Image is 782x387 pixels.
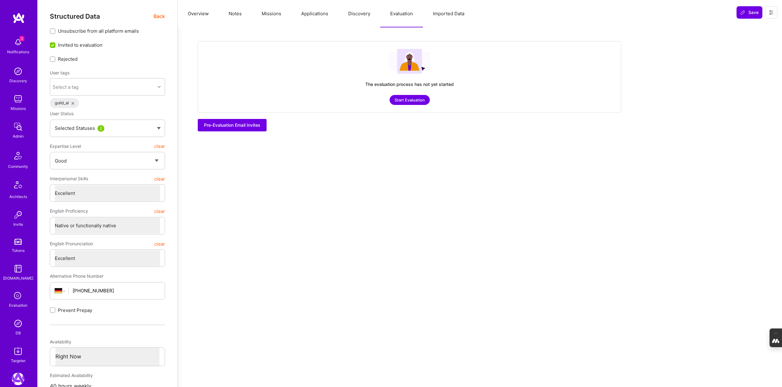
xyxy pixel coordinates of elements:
[740,9,759,16] span: Save
[50,70,69,76] label: User tags
[8,163,28,170] div: Community
[50,12,100,20] span: Structured Data
[73,283,160,299] input: +1 (000) 000-0000
[14,239,22,245] img: tokens
[390,95,430,105] button: Start Evaluation
[204,122,260,128] span: Pre-Evaluation Email Invites
[50,205,88,217] span: English Proficiency
[50,141,81,152] span: Expertise Level
[19,36,24,41] span: 3
[12,120,24,133] img: admin teamwork
[58,307,92,314] span: Prevent Prepay
[9,193,27,200] div: Architects
[158,85,161,88] i: icon Chevron
[50,173,88,184] span: Interpersonal Skills
[10,373,26,385] a: A.Team: Leading A.Team's Marketing & DemandGen
[50,238,93,249] span: English Pronunciation
[154,141,165,152] button: clear
[58,28,139,34] span: Unsubscribe from all platform emails
[154,12,165,20] span: Back
[12,262,24,275] img: guide book
[50,98,79,108] div: guild_ai
[55,125,95,131] span: Selected Statuses
[11,357,26,364] div: Targeter
[154,205,165,217] button: clear
[50,336,165,347] div: Availability
[11,148,26,163] img: Community
[13,221,23,228] div: Invite
[154,238,165,249] button: clear
[58,42,102,48] span: Invited to evaluation
[12,12,25,24] img: logo
[12,65,24,78] img: discovery
[53,84,78,90] div: Select a tag
[12,209,24,221] img: Invite
[198,119,267,131] button: Pre-Evaluation Email Invites
[737,6,762,19] button: Save
[16,330,21,336] div: DB
[58,56,78,62] span: Rejected
[12,290,24,302] i: icon SelectionTeam
[12,36,24,49] img: bell
[154,173,165,184] button: clear
[7,49,29,55] div: Notifications
[9,78,27,84] div: Discovery
[3,275,33,281] div: [DOMAIN_NAME]
[12,247,25,254] div: Tokens
[11,105,26,112] div: Missions
[50,111,73,116] span: User Status
[11,178,26,193] img: Architects
[12,93,24,105] img: teamwork
[50,273,103,279] span: Alternative Phone Number
[12,345,24,357] img: Skill Targeter
[13,133,24,139] div: Admin
[97,125,104,132] div: 2
[365,81,454,87] div: The evaluation process has not yet started
[12,373,24,385] img: A.Team: Leading A.Team's Marketing & DemandGen
[12,317,24,330] img: Admin Search
[9,302,27,309] div: Evaluation
[50,370,165,381] div: Estimated Availability
[72,102,74,105] i: icon Close
[157,127,161,130] img: caret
